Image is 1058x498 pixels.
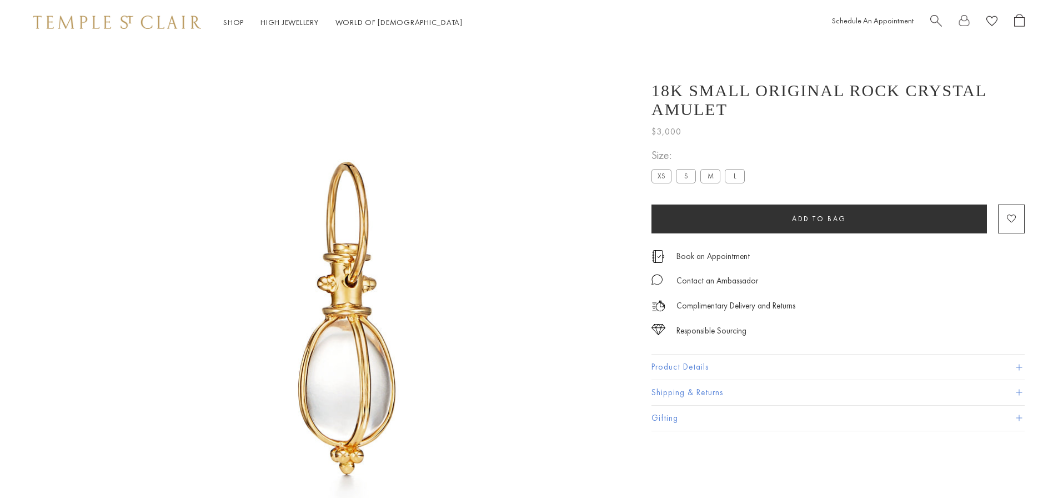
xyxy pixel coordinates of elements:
label: XS [651,169,671,183]
label: S [676,169,696,183]
h1: 18K Small Original Rock Crystal Amulet [651,81,1025,119]
a: World of [DEMOGRAPHIC_DATA]World of [DEMOGRAPHIC_DATA] [335,17,463,27]
a: Search [930,14,942,31]
img: MessageIcon-01_2.svg [651,274,663,285]
button: Gifting [651,406,1025,431]
a: Book an Appointment [676,250,750,262]
div: Contact an Ambassador [676,274,758,288]
span: $3,000 [651,124,681,139]
div: Responsible Sourcing [676,324,746,338]
a: ShopShop [223,17,244,27]
label: L [725,169,745,183]
a: High JewelleryHigh Jewellery [260,17,319,27]
img: Temple St. Clair [33,16,201,29]
nav: Main navigation [223,16,463,29]
img: icon_appointment.svg [651,250,665,263]
a: Schedule An Appointment [832,16,914,26]
a: Open Shopping Bag [1014,14,1025,31]
a: View Wishlist [986,14,997,31]
img: icon_sourcing.svg [651,324,665,335]
button: Add to bag [651,205,987,233]
span: Add to bag [792,214,846,223]
button: Product Details [651,355,1025,380]
img: icon_delivery.svg [651,299,665,313]
label: M [700,169,720,183]
p: Complimentary Delivery and Returns [676,299,795,313]
span: Size: [651,146,749,165]
button: Shipping & Returns [651,380,1025,405]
